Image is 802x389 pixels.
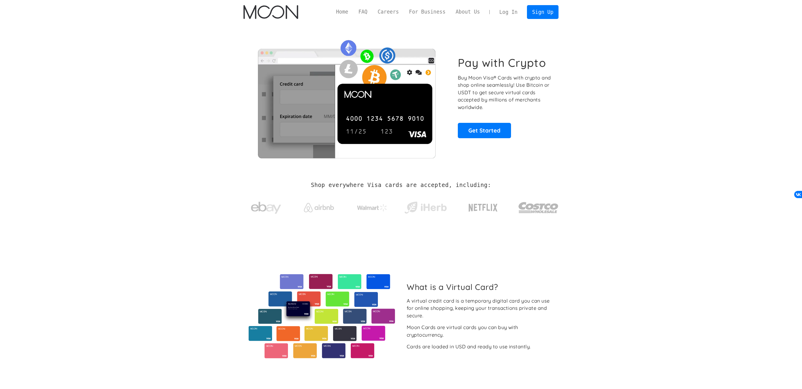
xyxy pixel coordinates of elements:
[331,8,353,16] a: Home
[518,196,559,219] img: Costco
[357,204,387,211] img: Walmart
[403,200,448,216] img: iHerb
[372,8,404,16] a: Careers
[458,74,552,111] p: Buy Moon Visa® Cards with crypto and shop online seamlessly! Use Bitcoin or USDT to get secure vi...
[407,297,554,319] div: A virtual credit card is a temporary digital card you can use for online shopping, keeping your t...
[527,5,558,19] a: Sign Up
[451,8,485,16] a: About Us
[304,203,334,212] img: Airbnb
[407,324,554,338] div: Moon Cards are virtual cards you can buy with cryptocurrency.
[518,190,559,222] a: Costco
[248,274,396,358] img: Virtual cards from Moon
[404,8,451,16] a: For Business
[251,198,281,217] img: ebay
[353,8,372,16] a: FAQ
[350,198,395,214] a: Walmart
[243,5,298,19] img: Moon Logo
[456,194,510,218] a: Netflix
[243,36,449,158] img: Moon Cards let you spend your crypto anywhere Visa is accepted.
[243,192,288,220] a: ebay
[297,197,341,215] a: Airbnb
[407,282,554,292] h2: What is a Virtual Card?
[458,56,546,70] h1: Pay with Crypto
[407,343,531,350] div: Cards are loaded in USD and ready to use instantly.
[494,5,522,19] a: Log In
[243,5,298,19] a: home
[468,200,498,215] img: Netflix
[458,123,511,138] a: Get Started
[311,182,491,188] h2: Shop everywhere Visa cards are accepted, including:
[403,194,448,219] a: iHerb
